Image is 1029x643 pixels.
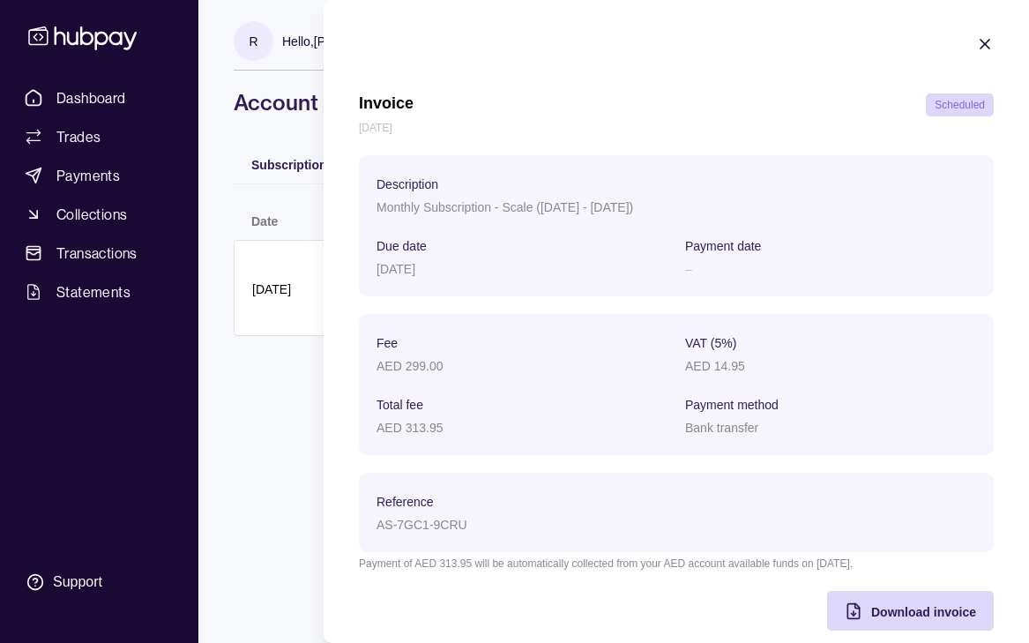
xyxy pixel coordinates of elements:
[377,495,434,509] p: Reference
[377,421,444,435] p: AED 313.95
[827,591,994,631] button: Download invoice
[685,398,779,412] p: Payment method
[685,359,745,373] p: AED 14.95
[359,554,994,573] p: Payment of AED 313.95 will be automatically collected from your AED account available funds on [D...
[377,200,633,214] p: Monthly Subscription - Scale ([DATE] - [DATE])
[377,177,438,191] p: Description
[871,605,976,619] span: Download invoice
[685,239,761,253] p: Payment date
[377,359,444,373] p: AED 299.00
[377,239,427,253] p: Due date
[377,262,415,276] p: [DATE]
[377,398,423,412] p: Total fee
[685,262,692,276] p: –
[685,336,736,350] p: VAT (5%)
[359,93,414,116] h1: Invoice
[685,421,758,435] p: Bank transfer
[377,518,467,532] p: AS-7GC1-9CRU
[377,336,398,350] p: Fee
[935,99,985,111] span: Scheduled
[359,118,994,138] p: [DATE]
